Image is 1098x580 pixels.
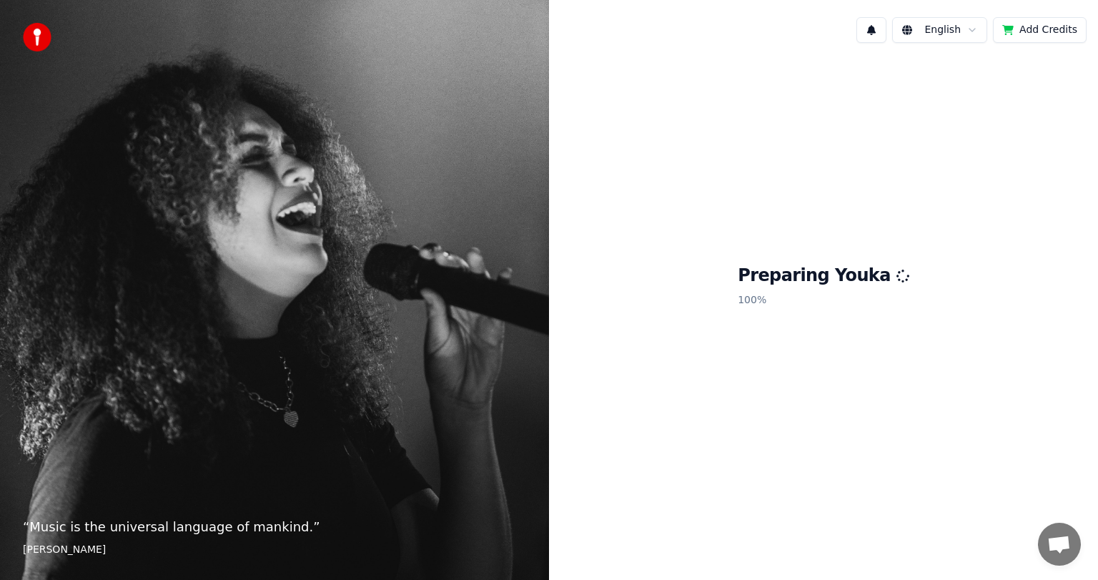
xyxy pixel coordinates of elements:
h1: Preparing Youka [738,265,909,287]
img: youka [23,23,51,51]
button: Add Credits [993,17,1087,43]
p: 100 % [738,287,909,313]
p: “ Music is the universal language of mankind. ” [23,517,526,537]
a: Open chat [1038,523,1081,566]
footer: [PERSON_NAME] [23,543,526,557]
